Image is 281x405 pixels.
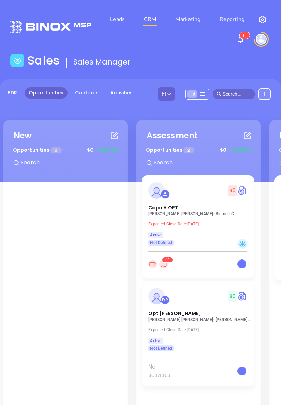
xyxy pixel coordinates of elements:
[97,147,118,154] span: +$0 (0%)
[50,147,61,153] span: 0
[9,125,123,175] div: NewOpportunities 0$0+$0(0%)
[148,211,251,216] p: David Romero - Binox LLC
[3,87,21,99] a: BDR
[165,257,168,262] span: 6
[142,281,256,390] div: profileDavid Romero$0Circle dollarOpt [PERSON_NAME][PERSON_NAME] [PERSON_NAME]- [PERSON_NAME] [DE...
[148,204,178,211] span: Capa 9 OPT
[142,125,256,175] div: AssessmentOpportunities 2$0+$0(0%)
[240,32,250,39] sup: 11
[242,33,245,38] span: 1
[20,158,123,167] input: Search...
[71,87,103,99] a: Contacts
[218,145,228,155] span: $ 0
[142,281,254,351] a: profileDavid Romero$0Circle dollarOpt [PERSON_NAME][PERSON_NAME] [PERSON_NAME]- [PERSON_NAME] [DE...
[107,12,127,26] a: Leads
[25,87,68,99] a: Opportunities
[150,239,172,246] span: Not Defined
[148,327,251,332] p: Expected Close Date: [DATE]
[237,291,247,301] img: Quote
[73,57,131,67] span: Sales Manager
[150,231,161,239] span: Active
[146,144,194,157] p: Opportunities
[228,291,237,302] span: $ 0
[236,35,245,44] img: iconNotification
[183,147,194,153] span: 2
[150,345,172,352] span: Not Defined
[148,222,251,227] p: Expected Close Date: [DATE]
[85,145,95,155] span: $ 0
[27,54,60,68] h1: Sales
[161,296,170,304] div: David Romero
[237,185,247,196] img: Quote
[153,158,256,167] input: Search...
[148,288,165,304] img: Opt Paul
[256,34,267,45] img: user
[13,144,62,157] p: Opportunities
[237,239,247,249] div: Cold
[223,90,251,98] input: Search…
[148,317,251,322] p: Paul Amaden - Amaden Gay Agencies
[147,129,198,142] div: Assessment
[258,15,267,24] img: iconSetting
[148,182,165,199] img: Capa 9 OPT
[142,175,254,246] a: profile $0Circle dollarCapa 9 OPT[PERSON_NAME] [PERSON_NAME]- Binox LLCExpected Close Date:[DATE]...
[217,92,221,96] span: search
[228,185,237,196] span: $ 0
[10,21,91,33] img: logo
[173,12,203,26] a: Marketing
[142,175,256,281] div: profile $0Circle dollarCapa 9 OPT[PERSON_NAME] [PERSON_NAME]- Binox LLCExpected Close Date:[DATE]...
[162,257,173,262] sup: 61
[217,12,247,26] a: Reporting
[148,363,178,379] span: No activities
[148,310,201,317] span: Opt Paul
[150,337,161,345] span: Active
[106,87,137,99] a: Activities
[230,147,251,154] span: +$0 (0%)
[141,12,159,26] a: CRM
[168,257,170,262] span: 1
[14,129,32,142] div: New
[245,33,247,38] span: 1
